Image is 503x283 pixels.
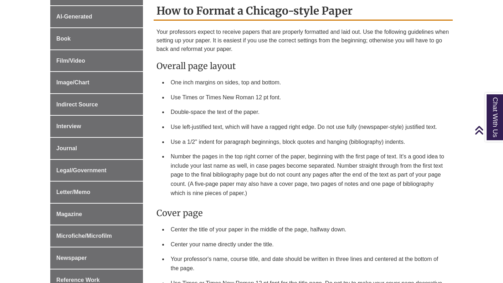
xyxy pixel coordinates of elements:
a: Indirect Source [50,94,143,115]
span: Microfiche/Microfilm [56,233,112,239]
p: Your professors expect to receive papers that are properly formatted and laid out. Use the follow... [156,28,450,53]
li: Use Times or Times New Roman 12 pt font. [168,90,450,105]
a: Letter/Memo [50,182,143,203]
h3: Overall page layout [156,61,450,72]
span: AI-Generated [56,14,92,20]
li: Use left-justified text, which will have a ragged right edge. Do not use fully (newspaper-style) ... [168,120,450,135]
a: Back to Top [474,125,501,135]
a: Legal/Government [50,160,143,181]
span: Letter/Memo [56,189,90,195]
span: Film/Video [56,58,85,64]
span: Reference Work [56,277,100,283]
li: Number the pages in the top right corner of the paper, beginning with the first page of text. It'... [168,149,450,200]
a: Film/Video [50,50,143,72]
li: Center your name directly under the title. [168,237,450,252]
a: Book [50,28,143,49]
a: Journal [50,138,143,159]
span: Image/Chart [56,79,89,85]
li: Double-space the text of the paper. [168,105,450,120]
li: Your professor's name, course title, and date should be written in three lines and centered at th... [168,252,450,276]
a: Interview [50,116,143,137]
span: Indirect Source [56,101,98,108]
span: Magazine [56,211,82,217]
li: One inch margins on sides, top and bottom. [168,75,450,90]
span: Legal/Government [56,167,106,173]
h2: How to Format a Chicago-style Paper [154,2,453,21]
h3: Cover page [156,208,450,219]
span: Book [56,36,71,42]
a: Magazine [50,204,143,225]
a: Image/Chart [50,72,143,93]
a: AI-Generated [50,6,143,27]
li: Use a 1/2" indent for paragraph beginnings, block quotes and hanging (bibliography) indents. [168,135,450,150]
a: Newspaper [50,247,143,269]
a: Microfiche/Microfilm [50,225,143,247]
span: Journal [56,145,77,151]
span: Newspaper [56,255,87,261]
li: Center the title of your paper in the middle of the page, halfway down. [168,222,450,237]
span: Interview [56,123,81,129]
